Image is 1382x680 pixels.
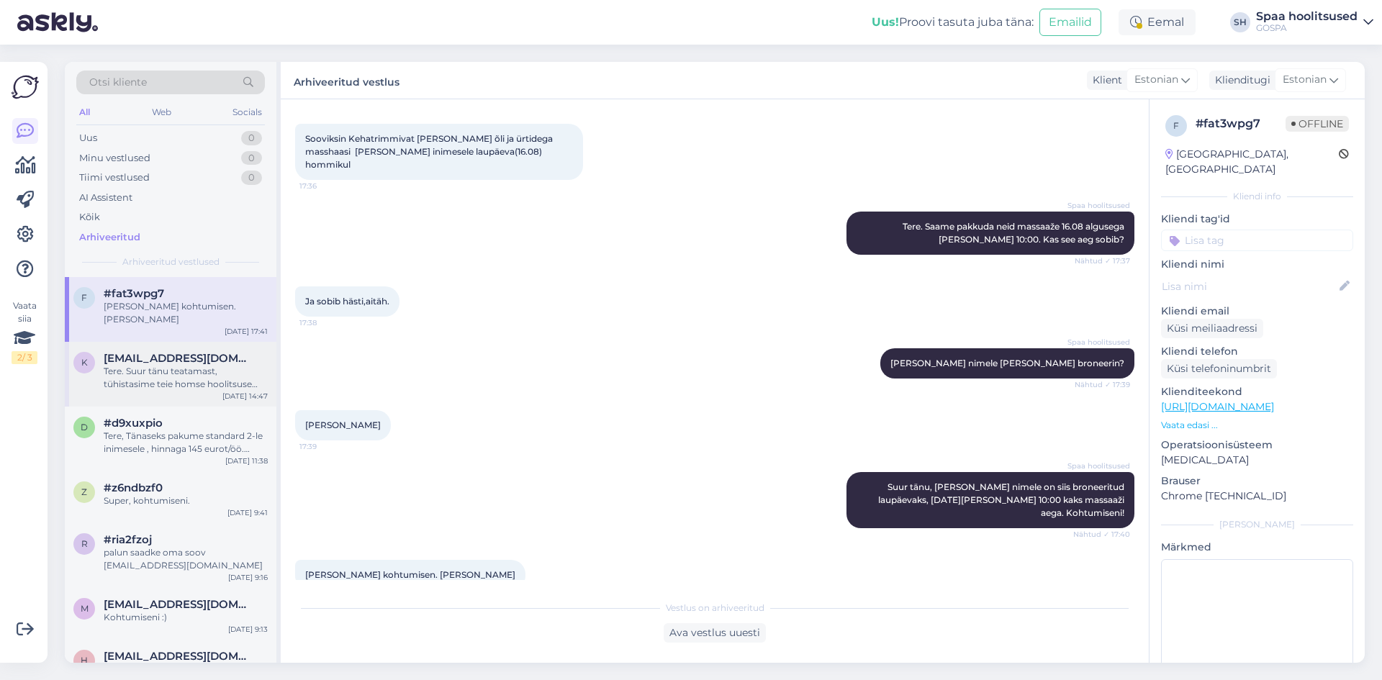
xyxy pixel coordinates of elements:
[104,598,253,611] span: mirjam.tamm@gmail.com
[1075,379,1130,390] span: Nähtud ✓ 17:39
[299,181,353,191] span: 17:36
[79,131,97,145] div: Uus
[305,569,515,580] span: [PERSON_NAME] kohtumisen. [PERSON_NAME]
[227,507,268,518] div: [DATE] 9:41
[1161,230,1353,251] input: Lisa tag
[1075,255,1130,266] span: Nähtud ✓ 17:37
[1161,489,1353,504] p: Chrome [TECHNICAL_ID]
[104,417,163,430] span: #d9xuxpio
[1161,190,1353,203] div: Kliendi info
[1067,461,1130,471] span: Spaa hoolitsused
[1161,304,1353,319] p: Kliendi email
[305,420,381,430] span: [PERSON_NAME]
[104,430,268,455] div: Tere, Tänaseks pakume standard 2-le inimesele , hinnaga 145 eurot/öö. Superior tuba on hinnaga 20...
[1161,384,1353,399] p: Klienditeekond
[305,133,555,170] span: Sooviksin Kehatrimmivat [PERSON_NAME] õli ja ürtidega masshaasi [PERSON_NAME] inimesele laupäeva(...
[1161,212,1353,227] p: Kliendi tag'id
[228,572,268,583] div: [DATE] 9:16
[225,326,268,337] div: [DATE] 17:41
[1087,73,1122,88] div: Klient
[1161,540,1353,555] p: Märkmed
[1161,438,1353,453] p: Operatsioonisüsteem
[104,650,253,663] span: heleri.prants@gmail.com
[890,358,1124,368] span: [PERSON_NAME] nimele [PERSON_NAME] broneerin?
[76,103,93,122] div: All
[1161,257,1353,272] p: Kliendi nimi
[1162,278,1337,294] input: Lisa nimi
[872,15,899,29] b: Uus!
[1161,344,1353,359] p: Kliendi telefon
[872,14,1034,31] div: Proovi tasuta juba täna:
[81,538,88,549] span: r
[1161,518,1353,531] div: [PERSON_NAME]
[1134,72,1178,88] span: Estonian
[12,73,39,101] img: Askly Logo
[104,352,253,365] span: kristiina.hytonen@gmail.com
[122,255,220,268] span: Arhiveeritud vestlused
[1073,529,1130,540] span: Nähtud ✓ 17:40
[81,603,89,614] span: m
[1209,73,1270,88] div: Klienditugi
[79,191,132,205] div: AI Assistent
[1173,120,1179,131] span: f
[1119,9,1196,35] div: Eemal
[79,230,140,245] div: Arhiveeritud
[299,317,353,328] span: 17:38
[1165,147,1339,177] div: [GEOGRAPHIC_DATA], [GEOGRAPHIC_DATA]
[104,287,164,300] span: #fat3wpg7
[1161,400,1274,413] a: [URL][DOMAIN_NAME]
[81,357,88,368] span: k
[1256,11,1358,22] div: Spaa hoolitsused
[1067,200,1130,211] span: Spaa hoolitsused
[79,171,150,185] div: Tiimi vestlused
[1067,337,1130,348] span: Spaa hoolitsused
[81,422,88,432] span: d
[12,351,37,364] div: 2 / 3
[1161,473,1353,489] p: Brauser
[305,296,389,307] span: Ja sobib hästi,aitäh.
[12,299,37,364] div: Vaata siia
[225,455,268,466] div: [DATE] 11:38
[104,300,268,326] div: [PERSON_NAME] kohtumisen. [PERSON_NAME]
[664,623,766,643] div: Ava vestlus uuesti
[104,481,163,494] span: #z6ndbzf0
[149,103,174,122] div: Web
[903,221,1126,245] span: Tere. Saame pakkuda neid massaaže 16.08 algusega [PERSON_NAME] 10:00. Kas see aeg sobib?
[1256,11,1373,34] a: Spaa hoolitsusedGOSPA
[1230,12,1250,32] div: SH
[79,151,150,166] div: Minu vestlused
[294,71,399,90] label: Arhiveeritud vestlus
[81,486,87,497] span: z
[81,292,87,303] span: f
[79,210,100,225] div: Kõik
[1256,22,1358,34] div: GOSPA
[1161,319,1263,338] div: Küsi meiliaadressi
[104,546,268,572] div: palun saadke oma soov [EMAIL_ADDRESS][DOMAIN_NAME]
[666,602,764,615] span: Vestlus on arhiveeritud
[1161,359,1277,378] div: Küsi telefoninumbrit
[104,494,268,507] div: Super, kohtumiseni.
[104,365,268,391] div: Tere. Suur tänu teatamast, tühistasime teie homse hoolitsuse aja. Kohtumiseni järgmisel korral.
[1039,9,1101,36] button: Emailid
[89,75,147,90] span: Otsi kliente
[1286,116,1349,132] span: Offline
[81,655,88,666] span: h
[104,611,268,624] div: Kohtumiseni :)
[1161,419,1353,432] p: Vaata edasi ...
[241,151,262,166] div: 0
[230,103,265,122] div: Socials
[1283,72,1327,88] span: Estonian
[1161,453,1353,468] p: [MEDICAL_DATA]
[228,624,268,635] div: [DATE] 9:13
[241,171,262,185] div: 0
[1196,115,1286,132] div: # fat3wpg7
[241,131,262,145] div: 0
[104,533,152,546] span: #ria2fzoj
[878,481,1126,518] span: Suur tänu, [PERSON_NAME] nimele on siis broneeritud laupäevaks, [DATE][PERSON_NAME] 10:00 kaks ma...
[222,391,268,402] div: [DATE] 14:47
[299,441,353,452] span: 17:39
